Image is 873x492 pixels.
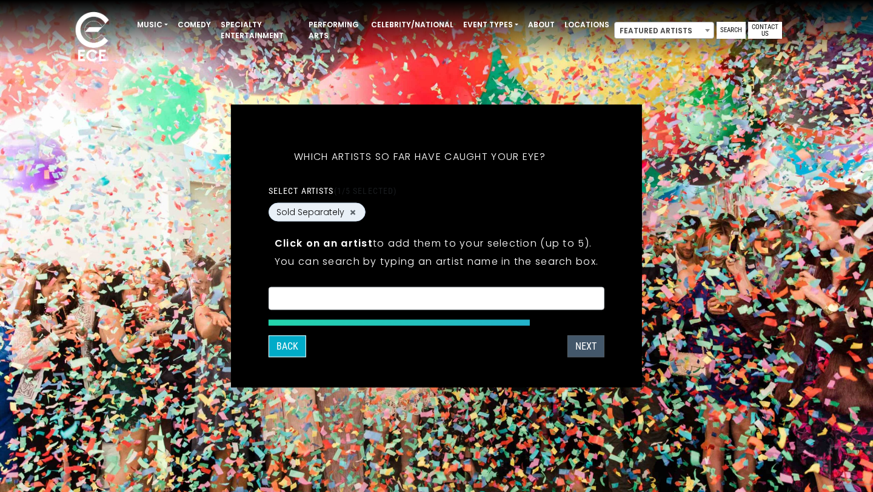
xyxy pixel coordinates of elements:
strong: Click on an artist [275,236,373,250]
p: to add them to your selection (up to 5). [275,236,598,251]
img: ece_new_logo_whitev2-1.png [62,8,122,67]
a: Comedy [173,15,216,35]
textarea: Search [276,295,597,306]
a: Performing Arts [304,15,366,46]
span: (1/5 selected) [334,186,397,196]
h5: Which artists so far have caught your eye? [269,135,572,179]
span: Sold Separately [276,206,344,219]
button: Back [269,336,306,357]
a: Celebrity/National [366,15,458,35]
button: Remove Sold Separately [348,207,358,218]
span: Featured Artists [615,22,714,39]
a: Locations [560,15,614,35]
p: You can search by typing an artist name in the search box. [275,254,598,269]
label: Select artists [269,185,396,196]
span: Featured Artists [614,22,714,39]
a: Music [132,15,173,35]
a: Event Types [458,15,523,35]
a: About [523,15,560,35]
a: Search [717,22,746,39]
button: Next [567,336,604,357]
a: Contact Us [748,22,782,39]
a: Specialty Entertainment [216,15,304,46]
